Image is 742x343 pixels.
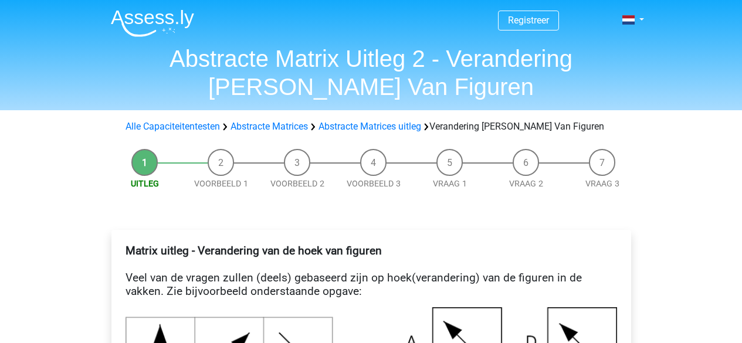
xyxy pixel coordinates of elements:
a: Uitleg [131,179,159,188]
a: Vraag 2 [509,179,543,188]
a: Vraag 3 [585,179,619,188]
a: Abstracte Matrices uitleg [319,121,421,132]
a: Registreer [508,15,549,26]
img: Assessly [111,9,194,37]
a: Voorbeeld 1 [194,179,248,188]
h4: Veel van de vragen zullen (deels) gebaseerd zijn op hoek(verandering) van de figuren in de vakken... [126,244,617,298]
a: Voorbeeld 3 [347,179,401,188]
a: Voorbeeld 2 [270,179,324,188]
h1: Abstracte Matrix Uitleg 2 - Verandering [PERSON_NAME] Van Figuren [101,45,641,101]
a: Abstracte Matrices [231,121,308,132]
a: Vraag 1 [433,179,467,188]
div: Verandering [PERSON_NAME] Van Figuren [121,120,622,134]
a: Alle Capaciteitentesten [126,121,220,132]
b: Matrix uitleg - Verandering van de hoek van figuren [126,244,382,257]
